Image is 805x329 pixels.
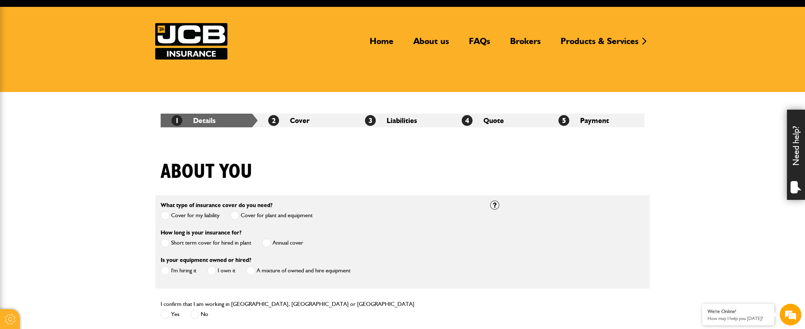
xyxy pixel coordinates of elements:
label: Cover for plant and equipment [230,211,313,220]
img: JCB Insurance Services logo [155,23,227,60]
label: Short term cover for hired in plant [161,238,251,247]
div: We're Online! [708,308,769,315]
li: Liabilities [354,114,451,127]
label: No [190,310,208,319]
label: Cover for my liability [161,211,219,220]
span: 5 [558,115,569,126]
li: Quote [451,114,548,127]
span: 2 [268,115,279,126]
span: 3 [365,115,376,126]
a: About us [408,36,454,52]
label: How long is your insurance for? [161,230,241,236]
label: I own it [207,266,235,275]
label: Yes [161,310,179,319]
label: Is your equipment owned or hired? [161,257,251,263]
li: Details [161,114,257,127]
label: Annual cover [262,238,303,247]
a: JCB Insurance Services [155,23,227,60]
a: Brokers [505,36,546,52]
span: 1 [171,115,182,126]
a: Products & Services [555,36,644,52]
li: Cover [257,114,354,127]
label: A mixture of owned and hire equipment [246,266,351,275]
label: What type of insurance cover do you need? [161,202,273,208]
li: Payment [548,114,644,127]
label: I'm hiring it [161,266,196,275]
a: Home [364,36,399,52]
p: How may I help you today? [708,316,769,321]
span: 4 [462,115,473,126]
a: FAQs [464,36,496,52]
h1: About you [161,160,252,184]
label: I confirm that I am working in [GEOGRAPHIC_DATA], [GEOGRAPHIC_DATA] or [GEOGRAPHIC_DATA] [161,301,414,307]
div: Need help? [787,110,805,200]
